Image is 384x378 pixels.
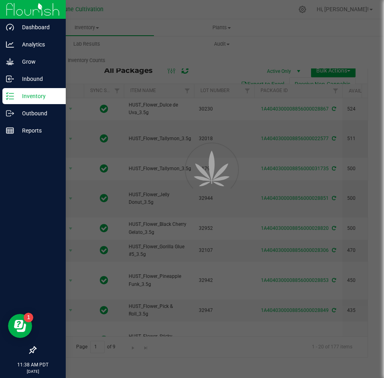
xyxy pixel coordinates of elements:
iframe: Resource center unread badge [24,313,33,322]
inline-svg: Reports [6,127,14,135]
inline-svg: Outbound [6,109,14,117]
p: Inventory [14,91,62,101]
p: [DATE] [4,368,62,374]
p: Outbound [14,109,62,118]
inline-svg: Inbound [6,75,14,83]
p: Reports [14,126,62,135]
inline-svg: Dashboard [6,23,14,31]
iframe: Resource center [8,314,32,338]
p: 11:38 AM PDT [4,361,62,368]
inline-svg: Grow [6,58,14,66]
p: Analytics [14,40,62,49]
inline-svg: Inventory [6,92,14,100]
inline-svg: Analytics [6,40,14,48]
p: Dashboard [14,22,62,32]
p: Grow [14,57,62,66]
p: Inbound [14,74,62,84]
